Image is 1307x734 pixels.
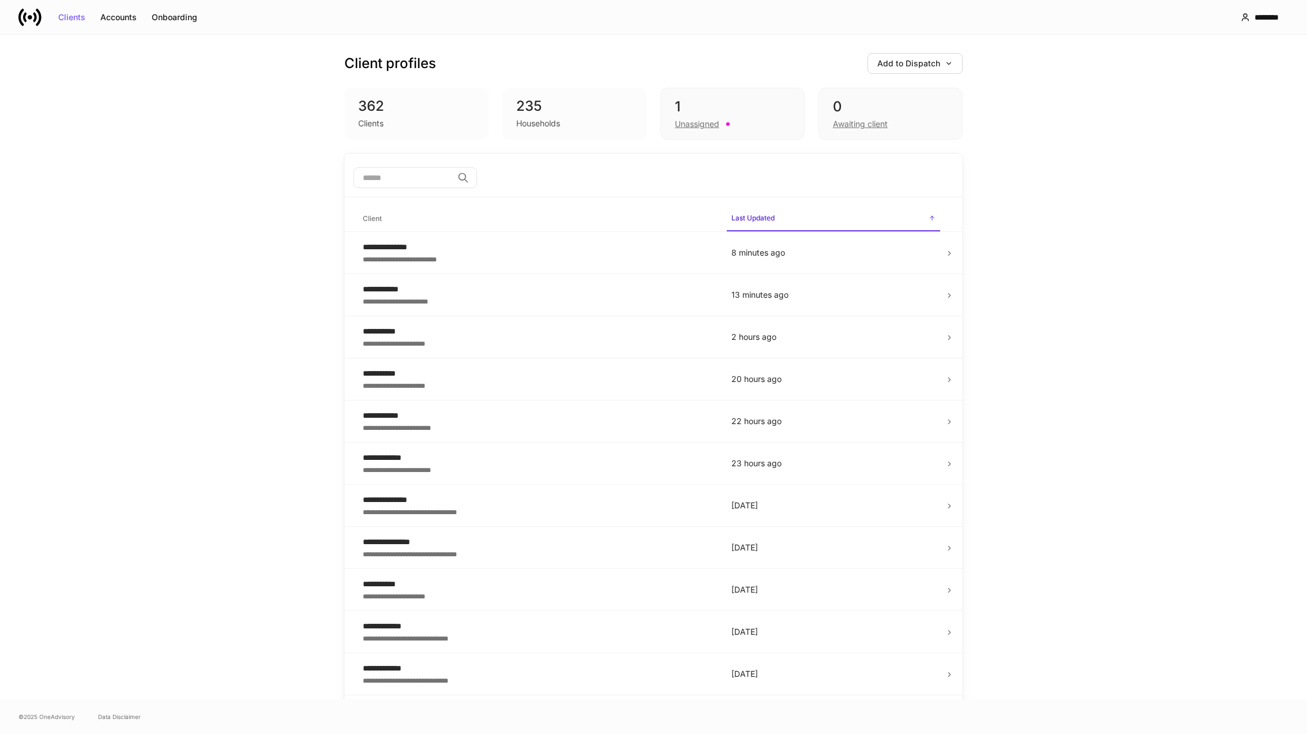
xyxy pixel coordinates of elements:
[731,542,936,553] p: [DATE]
[833,98,948,116] div: 0
[58,13,85,21] div: Clients
[731,458,936,469] p: 23 hours ago
[344,54,436,73] h3: Client profiles
[660,88,805,140] div: 1Unassigned
[18,712,75,721] span: © 2025 OneAdvisory
[818,88,963,140] div: 0Awaiting client
[731,331,936,343] p: 2 hours ago
[727,207,940,231] span: Last Updated
[358,207,718,231] span: Client
[731,584,936,596] p: [DATE]
[363,213,382,224] h6: Client
[100,13,137,21] div: Accounts
[516,118,560,129] div: Households
[516,97,633,115] div: 235
[731,373,936,385] p: 20 hours ago
[877,59,953,68] div: Add to Dispatch
[731,500,936,511] p: [DATE]
[731,212,775,223] h6: Last Updated
[144,8,205,27] button: Onboarding
[867,53,963,74] button: Add to Dispatch
[731,247,936,259] p: 8 minutes ago
[152,13,197,21] div: Onboarding
[731,626,936,638] p: [DATE]
[358,118,384,129] div: Clients
[675,98,790,116] div: 1
[358,97,475,115] div: 362
[93,8,144,27] button: Accounts
[731,415,936,427] p: 22 hours ago
[675,118,719,130] div: Unassigned
[833,118,888,130] div: Awaiting client
[98,712,141,721] a: Data Disclaimer
[731,668,936,680] p: [DATE]
[731,289,936,301] p: 13 minutes ago
[51,8,93,27] button: Clients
